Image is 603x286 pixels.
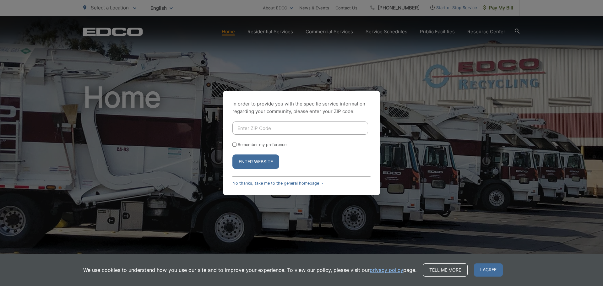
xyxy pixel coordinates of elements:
[474,263,503,277] span: I agree
[83,266,416,274] p: We use cookies to understand how you use our site and to improve your experience. To view our pol...
[232,181,323,186] a: No thanks, take me to the general homepage >
[232,154,279,169] button: Enter Website
[232,100,371,115] p: In order to provide you with the specific service information regarding your community, please en...
[423,263,468,277] a: Tell me more
[370,266,403,274] a: privacy policy
[238,142,286,147] label: Remember my preference
[232,121,368,135] input: Enter ZIP Code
